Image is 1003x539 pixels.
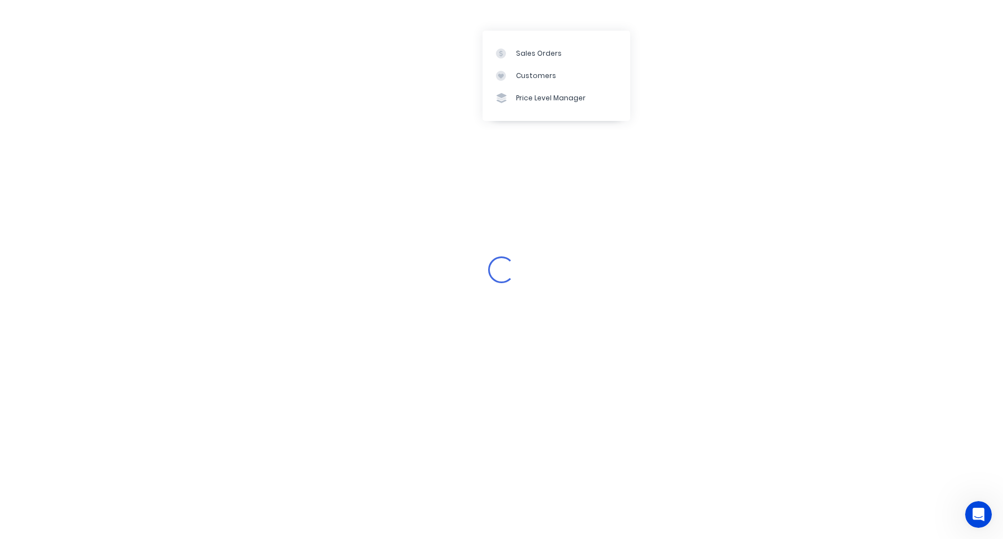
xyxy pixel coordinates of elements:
a: Price Level Manager [483,87,630,109]
div: Sales Orders [516,48,562,59]
a: Sales Orders [483,42,630,64]
a: Customers [483,65,630,87]
div: Customers [516,71,556,81]
div: Price Level Manager [516,93,586,103]
iframe: Intercom live chat [965,501,992,528]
